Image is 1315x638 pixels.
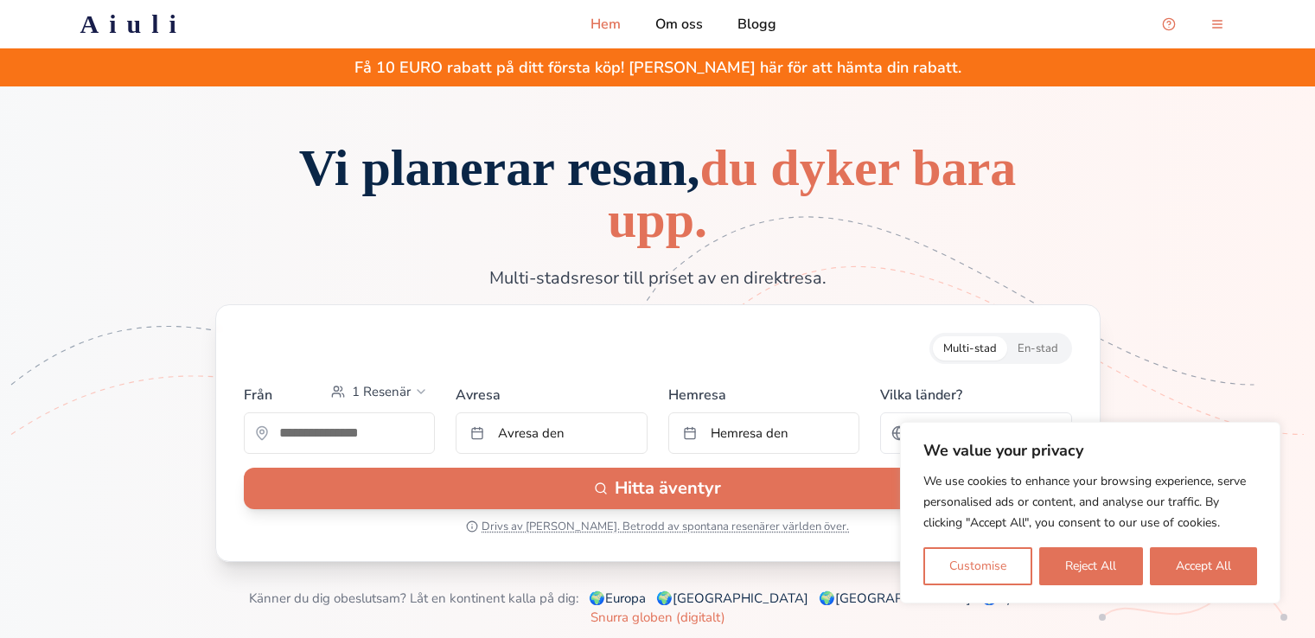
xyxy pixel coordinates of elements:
button: Select passengers [324,378,435,405]
button: Multi-city [933,336,1007,360]
button: Open support chat [1152,7,1186,41]
button: menu-button [1200,7,1235,41]
span: Vi planerar resan, [299,139,1017,248]
a: Hem [590,14,621,35]
button: Single-city [1007,336,1069,360]
a: Blogg [737,14,776,35]
span: du dyker bara upp. [608,139,1016,248]
p: Multi-stadsresor till priset av en direktresa. [367,266,948,290]
div: Trip style [929,333,1072,364]
input: Sök efter ett land [914,416,1061,450]
a: Snurra globen (digitalt) [590,609,725,626]
button: Drivs av [PERSON_NAME]. Betrodd av spontana resenärer världen över. [466,520,849,533]
button: Reject All [1039,547,1142,585]
label: Hemresa [668,378,860,405]
button: Hitta äventyr [244,468,1072,509]
label: Vilka länder? [880,378,1072,405]
span: Avresa den [498,424,565,442]
h2: Aiuli [80,9,187,40]
button: Avresa den [456,412,648,454]
button: Customise [923,547,1032,585]
a: 🌍[GEOGRAPHIC_DATA] [656,590,808,607]
p: We use cookies to enhance your browsing experience, serve personalised ads or content, and analys... [923,471,1257,533]
button: Accept All [1150,547,1257,585]
p: We value your privacy [923,440,1257,461]
a: Om oss [655,14,703,35]
button: Hemresa den [668,412,860,454]
span: Känner du dig obeslutsam? Låt en kontinent kalla på dig: [249,590,578,607]
label: Från [244,385,272,405]
label: Avresa [456,378,648,405]
a: 🌍Europa [589,590,646,607]
span: 1 Resenär [352,383,411,400]
a: Aiuli [53,9,214,40]
span: Drivs av [PERSON_NAME]. Betrodd av spontana resenärer världen över. [482,520,849,533]
span: Hemresa den [711,424,788,442]
div: We value your privacy [900,422,1280,603]
a: 🌍[GEOGRAPHIC_DATA] [819,590,971,607]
